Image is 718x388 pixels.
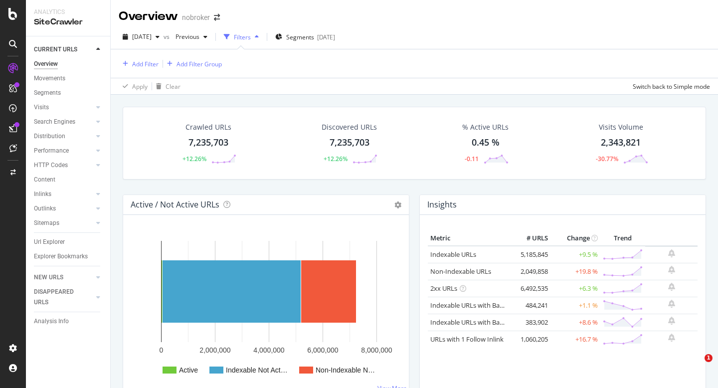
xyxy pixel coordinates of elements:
[550,297,600,314] td: +1.1 %
[132,32,152,41] span: 2025 Sep. 1st
[160,346,164,354] text: 0
[633,82,710,91] div: Switch back to Simple mode
[668,249,675,257] div: bell-plus
[34,175,55,185] div: Content
[172,29,211,45] button: Previous
[317,33,335,41] div: [DATE]
[119,58,159,70] button: Add Filter
[430,301,514,310] a: Indexable URLs with Bad H1
[220,29,263,45] button: Filters
[668,300,675,308] div: bell-plus
[472,136,500,149] div: 0.45 %
[34,160,68,171] div: HTTP Codes
[226,366,288,374] text: Indexable Not Act…
[428,231,511,246] th: Metric
[394,201,401,208] i: Options
[330,136,369,149] div: 7,235,703
[430,250,476,259] a: Indexable URLs
[152,78,180,94] button: Clear
[253,346,284,354] text: 4,000,000
[511,280,550,297] td: 6,492,535
[34,218,59,228] div: Sitemaps
[550,263,600,280] td: +19.8 %
[34,287,84,308] div: DISAPPEARED URLS
[164,32,172,41] span: vs
[34,131,65,142] div: Distribution
[34,44,93,55] a: CURRENT URLS
[182,12,210,22] div: nobroker
[34,251,88,262] div: Explorer Bookmarks
[132,82,148,91] div: Apply
[34,88,103,98] a: Segments
[668,283,675,291] div: bell-plus
[361,346,392,354] text: 8,000,000
[34,316,103,327] a: Analysis Info
[465,155,479,163] div: -0.11
[199,346,230,354] text: 2,000,000
[34,117,93,127] a: Search Engines
[684,354,708,378] iframe: Intercom live chat
[511,314,550,331] td: 383,902
[234,33,251,41] div: Filters
[119,8,178,25] div: Overview
[629,78,710,94] button: Switch back to Simple mode
[600,231,645,246] th: Trend
[430,335,504,344] a: URLs with 1 Follow Inlink
[34,146,93,156] a: Performance
[179,366,198,374] text: Active
[316,366,375,374] text: Non-Indexable N…
[34,16,102,28] div: SiteCrawler
[182,155,206,163] div: +12.26%
[430,267,491,276] a: Non-Indexable URLs
[34,146,69,156] div: Performance
[34,73,65,84] div: Movements
[550,331,600,348] td: +16.7 %
[271,29,339,45] button: Segments[DATE]
[324,155,348,163] div: +12.26%
[427,198,457,211] h4: Insights
[34,237,65,247] div: Url Explorer
[34,117,75,127] div: Search Engines
[131,198,219,211] h4: Active / Not Active URLs
[596,155,618,163] div: -30.77%
[34,59,103,69] a: Overview
[34,237,103,247] a: Url Explorer
[511,331,550,348] td: 1,060,205
[601,136,641,149] div: 2,343,821
[599,122,643,132] div: Visits Volume
[119,29,164,45] button: [DATE]
[430,284,457,293] a: 2xx URLs
[132,60,159,68] div: Add Filter
[34,8,102,16] div: Analytics
[172,32,199,41] span: Previous
[550,246,600,263] td: +9.5 %
[34,251,103,262] a: Explorer Bookmarks
[34,102,93,113] a: Visits
[166,82,180,91] div: Clear
[119,78,148,94] button: Apply
[462,122,509,132] div: % Active URLs
[185,122,231,132] div: Crawled URLs
[511,246,550,263] td: 5,185,845
[668,317,675,325] div: bell-plus
[131,231,401,387] svg: A chart.
[34,316,69,327] div: Analysis Info
[34,131,93,142] a: Distribution
[214,14,220,21] div: arrow-right-arrow-left
[511,297,550,314] td: 484,241
[286,33,314,41] span: Segments
[34,189,93,199] a: Inlinks
[550,280,600,297] td: +6.3 %
[163,58,222,70] button: Add Filter Group
[705,354,713,362] span: 1
[34,203,56,214] div: Outlinks
[34,272,63,283] div: NEW URLS
[188,136,228,149] div: 7,235,703
[322,122,377,132] div: Discovered URLs
[34,203,93,214] a: Outlinks
[34,73,103,84] a: Movements
[307,346,338,354] text: 6,000,000
[34,160,93,171] a: HTTP Codes
[34,44,77,55] div: CURRENT URLS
